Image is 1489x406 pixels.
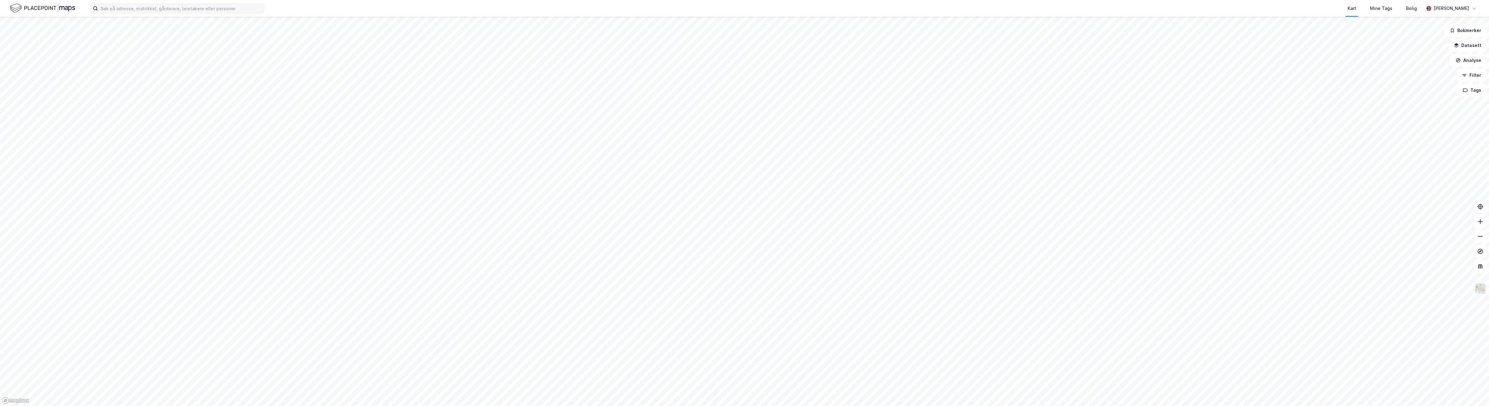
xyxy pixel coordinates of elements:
iframe: Chat Widget [1458,376,1489,406]
div: Kart [1348,5,1356,12]
input: Søk på adresse, matrikkel, gårdeiere, leietakere eller personer [98,4,264,13]
img: logo.f888ab2527a4732fd821a326f86c7f29.svg [10,3,75,14]
div: Bolig [1406,5,1417,12]
div: [PERSON_NAME] [1434,5,1469,12]
div: Mine Tags [1370,5,1392,12]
